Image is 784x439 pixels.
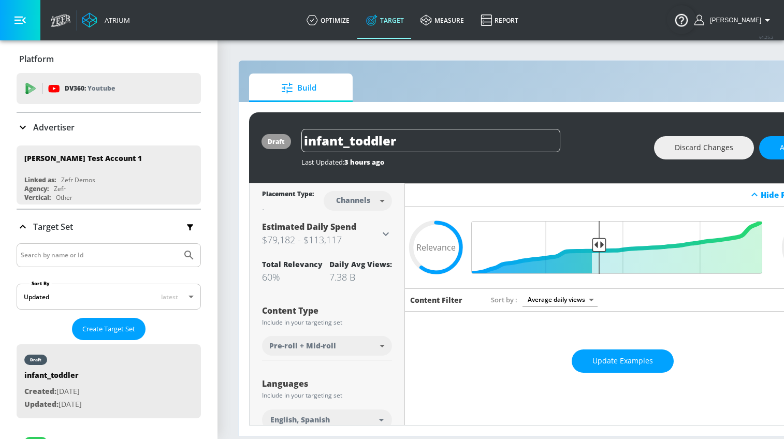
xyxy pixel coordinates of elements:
a: Atrium [82,12,130,28]
div: Target Set [17,210,201,244]
span: 3 hours ago [344,157,384,167]
span: Build [259,76,338,100]
p: [DATE] [24,385,82,398]
div: English, Spanish [262,409,392,430]
span: Created: [24,386,56,396]
div: draft [268,137,285,146]
span: latest [161,292,178,301]
span: Pre-roll + Mid-roll [269,341,336,351]
button: Discard Changes [654,136,754,159]
span: Update Examples [592,355,653,368]
a: measure [412,2,472,39]
span: Sort by [491,295,517,304]
a: Target [358,2,412,39]
input: Search by name or Id [21,248,178,262]
span: Create Target Set [82,323,135,335]
span: login as: aracely.alvarenga@zefr.com [706,17,761,24]
div: 60% [262,271,323,283]
div: Last Updated: [301,157,644,167]
input: Final Threshold [477,221,767,274]
div: Placement Type: [262,189,314,200]
a: Report [472,2,527,39]
p: Platform [19,53,54,65]
button: Update Examples [572,349,674,373]
div: Zefr [54,184,66,193]
div: Linked as: [24,175,56,184]
h3: $79,182 - $113,117 [262,232,380,247]
p: DV360: [65,83,115,94]
div: Vertical: [24,193,51,202]
div: Other [56,193,72,202]
p: [DATE] [24,398,82,411]
div: [PERSON_NAME] Test Account 1 [24,153,142,163]
div: Include in your targeting set [262,392,392,399]
p: Youtube [88,83,115,94]
p: Advertiser [33,122,75,133]
div: Channels [331,196,375,204]
span: Updated: [24,399,59,409]
div: draft [30,357,41,362]
div: Atrium [100,16,130,25]
div: Daily Avg Views: [329,259,392,269]
button: [PERSON_NAME] [694,14,774,26]
span: Relevance [416,243,456,252]
div: [PERSON_NAME] Test Account 1Linked as:Zefr DemosAgency:ZefrVertical:Other [17,145,201,204]
h6: Content Filter [410,295,462,305]
div: Updated [24,292,49,301]
a: optimize [298,2,358,39]
div: Average daily views [522,292,598,306]
div: DV360: Youtube [17,73,201,104]
div: draftinfant_toddlerCreated:[DATE]Updated:[DATE] [17,344,201,418]
div: 7.38 B [329,271,392,283]
div: Estimated Daily Spend$79,182 - $113,117 [262,221,392,247]
span: v 4.25.2 [759,34,774,40]
span: Estimated Daily Spend [262,221,356,232]
div: Advertiser [17,113,201,142]
div: Languages [262,379,392,388]
div: Platform [17,45,201,74]
div: Content Type [262,306,392,315]
div: Zefr Demos [61,175,95,184]
span: Discard Changes [675,141,733,154]
p: Target Set [33,221,73,232]
div: infant_toddler [24,370,82,385]
div: Total Relevancy [262,259,323,269]
button: Open Resource Center [667,5,696,34]
div: Agency: [24,184,49,193]
label: Sort By [30,280,52,287]
span: English, Spanish [270,415,330,425]
div: Include in your targeting set [262,319,392,326]
button: Create Target Set [72,318,146,340]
